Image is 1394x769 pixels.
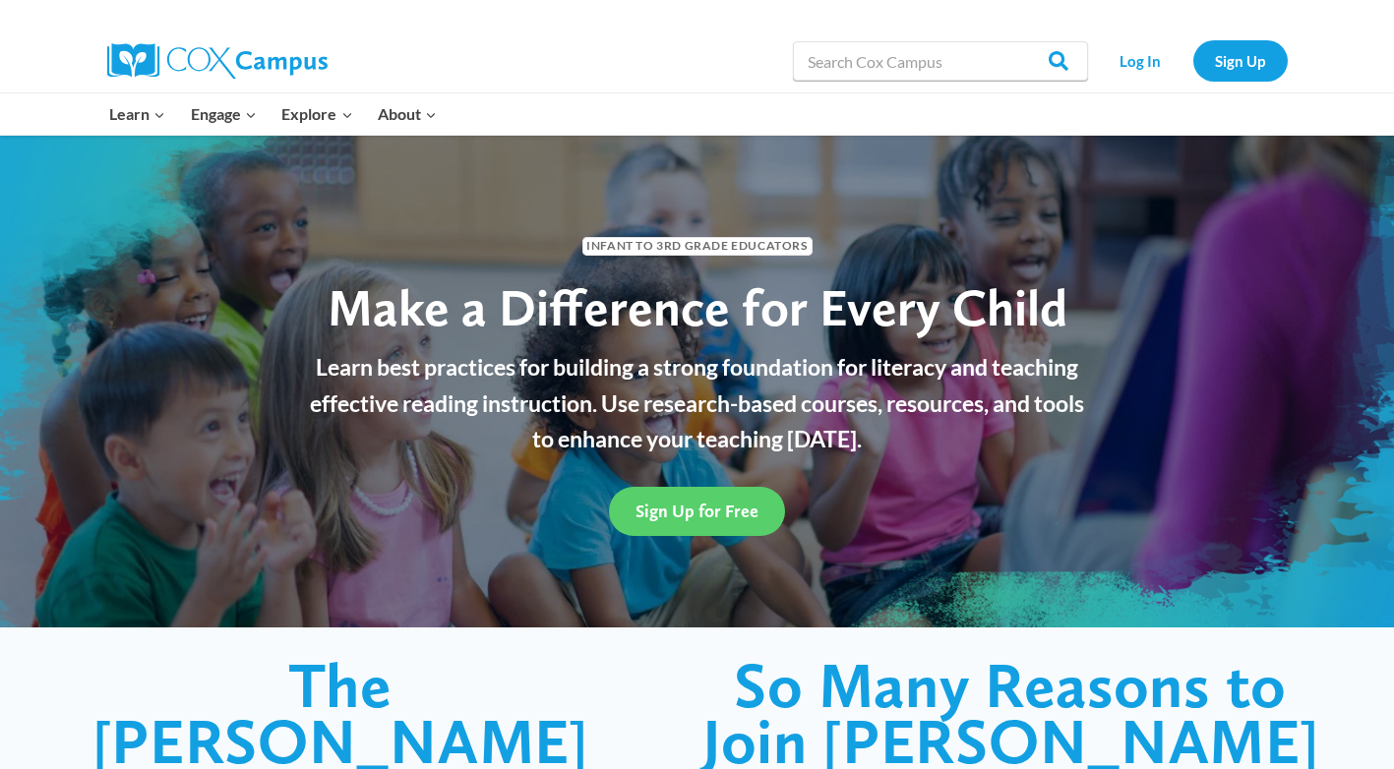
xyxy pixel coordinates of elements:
[1098,40,1183,81] a: Log In
[191,101,257,127] span: Engage
[281,101,352,127] span: Explore
[328,276,1067,338] span: Make a Difference for Every Child
[299,349,1096,457] p: Learn best practices for building a strong foundation for literacy and teaching effective reading...
[793,41,1088,81] input: Search Cox Campus
[1193,40,1288,81] a: Sign Up
[636,501,758,521] span: Sign Up for Free
[1098,40,1288,81] nav: Secondary Navigation
[107,43,328,79] img: Cox Campus
[609,487,785,535] a: Sign Up for Free
[97,93,450,135] nav: Primary Navigation
[582,237,813,256] span: Infant to 3rd Grade Educators
[378,101,437,127] span: About
[109,101,165,127] span: Learn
